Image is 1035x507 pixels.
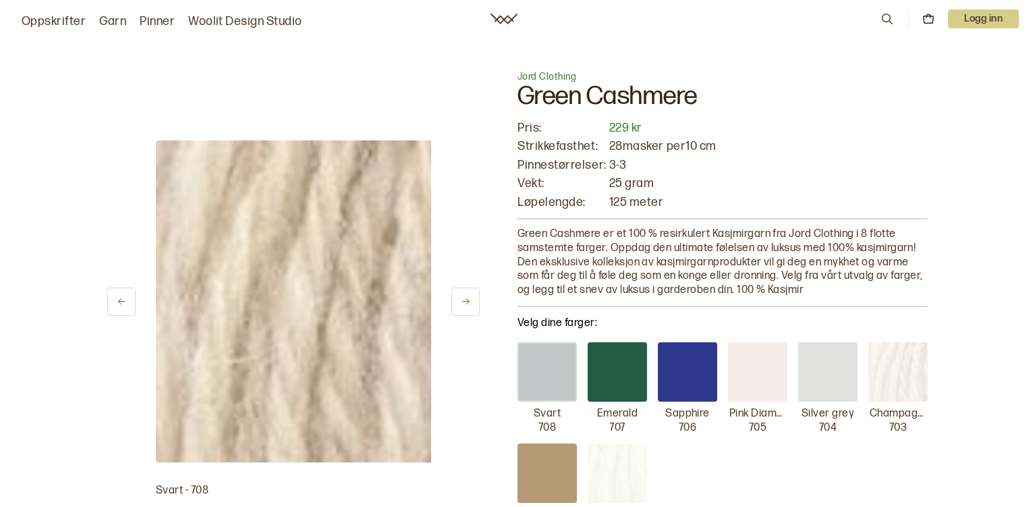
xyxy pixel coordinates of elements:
h1: Green Cashmere [517,84,928,120]
img: Bilde av garn [156,140,478,462]
p: Svart - 708 [156,484,431,498]
p: Sapphire [665,407,710,421]
p: Løpelengde: [517,194,607,210]
p: 708 [538,421,556,435]
img: Champagne [868,342,928,402]
p: Svart [534,407,561,421]
p: Pris: [517,120,607,136]
img: Pearl [588,444,647,503]
span: Jord Clothing [517,71,576,82]
a: Pinner [140,12,175,31]
p: Emerald [597,407,638,421]
p: Vekt: [517,176,607,191]
p: 703 [889,421,907,435]
p: Logg inn [948,9,1019,28]
a: Garn [99,12,126,31]
a: Woolit Design Studio [188,12,302,31]
p: 28 masker per 10 cm [609,138,928,154]
a: Woolit [491,14,517,24]
p: Green Cashmere er et 100 % resirkulert Kasjmirgarn fra Jord Clothing i 8 flotte samstemte farger.... [517,228,928,298]
p: Velg dine farger: [517,315,928,331]
p: 704 [819,421,837,435]
p: 705 [749,421,766,435]
a: Oppskrifter [22,12,86,31]
p: 707 [609,421,625,435]
p: 3 - 3 [609,157,928,173]
p: Champagne [870,407,926,421]
p: Strikkefasthet: [517,138,607,154]
p: 125 meter [609,194,928,210]
p: Silver grey [802,407,854,421]
p: 706 [679,421,696,435]
button: User dropdown [948,9,1019,28]
p: Pinnestørrelser: [517,157,607,173]
p: Pink Diamond [729,407,786,421]
p: 25 gram [609,176,928,191]
p: 229 kr [609,120,928,136]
